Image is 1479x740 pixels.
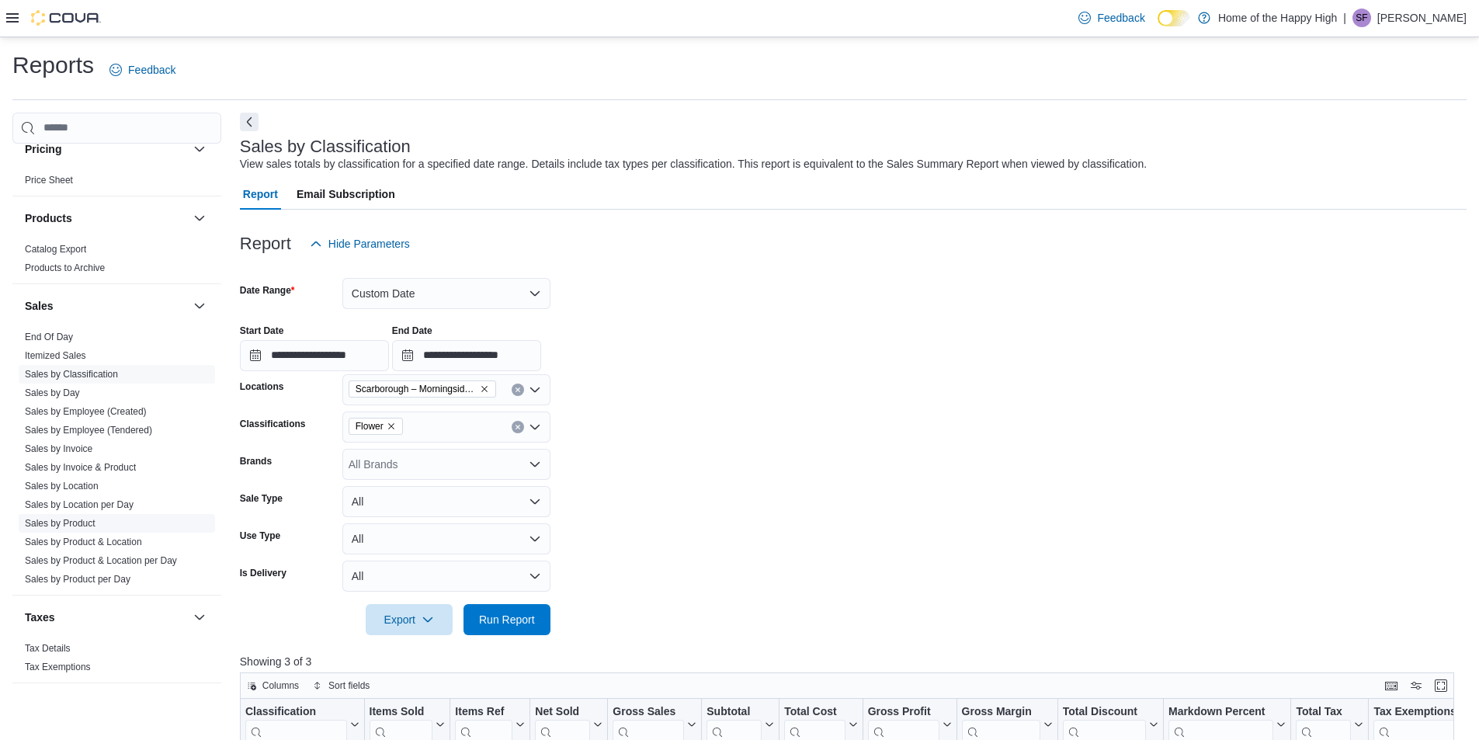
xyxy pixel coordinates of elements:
div: Gross Margin [961,704,1040,719]
button: Sales [190,297,209,315]
button: Clear input [512,384,524,396]
button: Run Report [463,604,550,635]
a: Sales by Location per Day [25,499,134,510]
button: All [342,486,550,517]
a: End Of Day [25,332,73,342]
a: Products to Archive [25,262,105,273]
a: Itemized Sales [25,350,86,361]
div: Items Sold [369,704,432,719]
a: Sales by Employee (Tendered) [25,425,152,436]
span: Report [243,179,278,210]
span: Columns [262,679,299,692]
input: Press the down key to open a popover containing a calendar. [240,340,389,371]
span: Hide Parameters [328,236,410,252]
span: Sales by Location [25,480,99,492]
a: Sales by Product per Day [25,574,130,585]
span: Products to Archive [25,262,105,274]
span: Export [375,604,443,635]
span: Sales by Invoice [25,443,92,455]
div: Gross Sales [613,704,684,719]
p: | [1343,9,1346,27]
div: Gross Profit [867,704,939,719]
span: Feedback [1097,10,1144,26]
button: Open list of options [529,421,541,433]
img: Cova [31,10,101,26]
button: Open list of options [529,458,541,471]
button: Products [25,210,187,226]
label: Use Type [240,530,280,542]
a: Feedback [1072,2,1151,33]
div: View sales totals by classification for a specified date range. Details include tax types per cla... [240,156,1147,172]
div: Net Sold [535,704,590,719]
span: Sales by Location per Day [25,499,134,511]
a: Sales by Product & Location [25,537,142,547]
div: Total Tax [1296,704,1351,719]
span: Itemized Sales [25,349,86,362]
span: SF [1356,9,1367,27]
a: Sales by Invoice & Product [25,462,136,473]
span: Run Report [479,612,535,627]
div: Pricing [12,171,221,196]
button: Columns [241,676,305,695]
a: Tax Details [25,643,71,654]
button: Sales [25,298,187,314]
h3: Pricing [25,141,61,157]
a: Tax Exemptions [25,662,91,672]
span: Catalog Export [25,243,86,255]
button: Keyboard shortcuts [1382,676,1401,695]
span: Sort fields [328,679,370,692]
p: Home of the Happy High [1218,9,1337,27]
a: Sales by Location [25,481,99,492]
div: Subtotal [707,704,762,719]
label: Locations [240,380,284,393]
span: Flower [349,418,403,435]
h3: Taxes [25,610,55,625]
button: Remove Scarborough – Morningside - Friendly Stranger from selection in this group [480,384,489,394]
h3: Sales [25,298,54,314]
span: Sales by Classification [25,368,118,380]
a: Sales by Product [25,518,95,529]
div: Markdown Percent [1168,704,1273,719]
a: Catalog Export [25,244,86,255]
button: Pricing [190,140,209,158]
button: Export [366,604,453,635]
label: Classifications [240,418,306,430]
button: Next [240,113,259,131]
a: Sales by Invoice [25,443,92,454]
span: Tax Details [25,642,71,655]
button: Taxes [190,608,209,627]
a: Sales by Day [25,387,80,398]
label: Sale Type [240,492,283,505]
a: Feedback [103,54,182,85]
button: Hide Parameters [304,228,416,259]
button: Products [190,209,209,228]
label: Brands [240,455,272,467]
button: Enter fullscreen [1432,676,1450,695]
div: Tax Exemptions [1373,704,1464,719]
button: All [342,561,550,592]
label: Date Range [240,284,295,297]
div: Total Discount [1063,704,1146,719]
span: Feedback [128,62,175,78]
span: Sales by Employee (Created) [25,405,147,418]
span: Sales by Product per Day [25,573,130,585]
button: Remove Flower from selection in this group [387,422,396,431]
span: Scarborough – Morningside - Friendly Stranger [356,381,477,397]
div: Classification [245,704,347,719]
h3: Sales by Classification [240,137,411,156]
span: Dark Mode [1158,26,1158,27]
label: Start Date [240,325,284,337]
span: Price Sheet [25,174,73,186]
span: Sales by Product & Location per Day [25,554,177,567]
span: Flower [356,419,384,434]
button: All [342,523,550,554]
h1: Reports [12,50,94,81]
div: Samuel Fitsum [1352,9,1371,27]
span: Sales by Employee (Tendered) [25,424,152,436]
a: Price Sheet [25,175,73,186]
span: Sales by Product & Location [25,536,142,548]
div: Items Ref [455,704,512,719]
h3: Report [240,235,291,253]
a: Sales by Employee (Created) [25,406,147,417]
button: Open list of options [529,384,541,396]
